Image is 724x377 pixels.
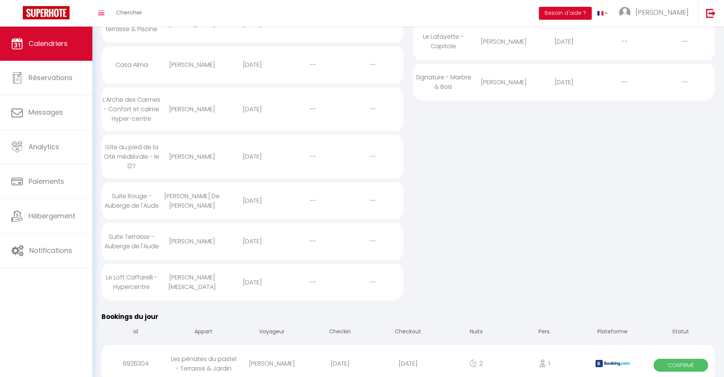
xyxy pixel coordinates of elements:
th: Statut [647,322,715,343]
div: -- [282,188,343,213]
th: Appart [170,322,238,343]
th: Nuits [442,322,510,343]
div: 6926304 [101,351,170,376]
div: [PERSON_NAME] [162,97,222,121]
img: booking2.png [596,360,630,367]
th: Checkout [374,322,442,343]
span: [PERSON_NAME] [635,8,689,17]
button: Besoin d'aide ? [539,7,592,20]
div: [DATE] [222,229,283,254]
img: Super Booking [23,6,70,19]
div: [PERSON_NAME] [162,52,222,77]
span: Confirmé [654,359,708,372]
img: logout [706,8,716,18]
div: [PERSON_NAME] [162,229,222,254]
span: Paiements [29,177,64,186]
th: Pers. [510,322,578,343]
div: -- [343,144,403,169]
th: Id [101,322,170,343]
div: -- [654,70,715,95]
div: -- [343,52,403,77]
span: Calendriers [29,39,68,48]
span: Réservations [29,73,73,82]
span: Notifications [29,246,72,255]
div: [DATE] [534,29,594,54]
div: Le Loft Caffarelli - Hypercentre [101,265,162,299]
div: [PERSON_NAME][MEDICAL_DATA] [162,265,222,299]
div: [DATE] [222,270,283,295]
div: 2 [442,351,510,376]
div: -- [343,188,403,213]
div: [PERSON_NAME] [474,70,534,95]
div: Le Lafayette - Capitole [413,24,474,58]
span: Hébergement [29,211,75,221]
div: [DATE] [222,188,283,213]
div: [DATE] [222,52,283,77]
div: -- [594,70,654,95]
div: [PERSON_NAME] [238,351,306,376]
div: L’Arche des Carmes - Confort et calme Hyper-centre [101,87,162,131]
div: [DATE] [534,70,594,95]
div: -- [343,270,403,295]
div: [PERSON_NAME] De [PERSON_NAME] [162,184,222,218]
div: Signature - Marbre & Bois [413,65,474,99]
span: Analytics [29,142,59,151]
th: Checkin [306,322,374,343]
div: Gîte au pied de la Cité médiévale - le 127 [101,135,162,178]
div: Casa Alma [101,52,162,77]
th: Voyageur [238,322,306,343]
div: -- [282,52,343,77]
div: -- [343,229,403,254]
div: [DATE] [222,144,283,169]
div: Suite Rouge - Auberge de l'Aude [101,184,162,218]
div: Suite Terrasse - Auberge de l'Aude [101,224,162,259]
div: -- [654,29,715,54]
div: -- [343,97,403,121]
span: Messages [29,107,63,117]
div: -- [282,270,343,295]
div: -- [594,29,654,54]
span: Chercher [116,8,142,16]
div: [PERSON_NAME] [474,29,534,54]
div: -- [282,144,343,169]
div: 1 [510,351,578,376]
div: [DATE] [222,97,283,121]
span: Bookings du jour [101,312,158,321]
div: [DATE] [306,351,374,376]
div: -- [282,229,343,254]
img: ... [619,7,631,18]
div: -- [282,97,343,121]
div: [DATE] [374,351,442,376]
div: [PERSON_NAME] [162,144,222,169]
th: Plateforme [578,322,646,343]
